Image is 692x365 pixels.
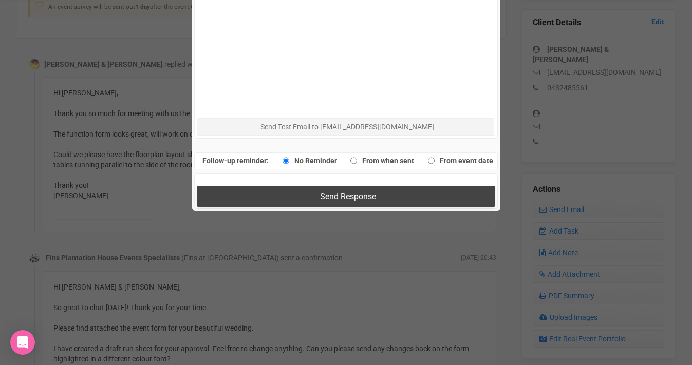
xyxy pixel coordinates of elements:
[202,153,269,168] label: Follow-up reminder:
[345,153,414,168] label: From when sent
[277,153,337,168] label: No Reminder
[423,153,493,168] label: From event date
[320,191,376,201] span: Send Response
[10,330,35,355] div: Open Intercom Messenger
[260,123,434,131] span: Send Test Email to [EMAIL_ADDRESS][DOMAIN_NAME]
